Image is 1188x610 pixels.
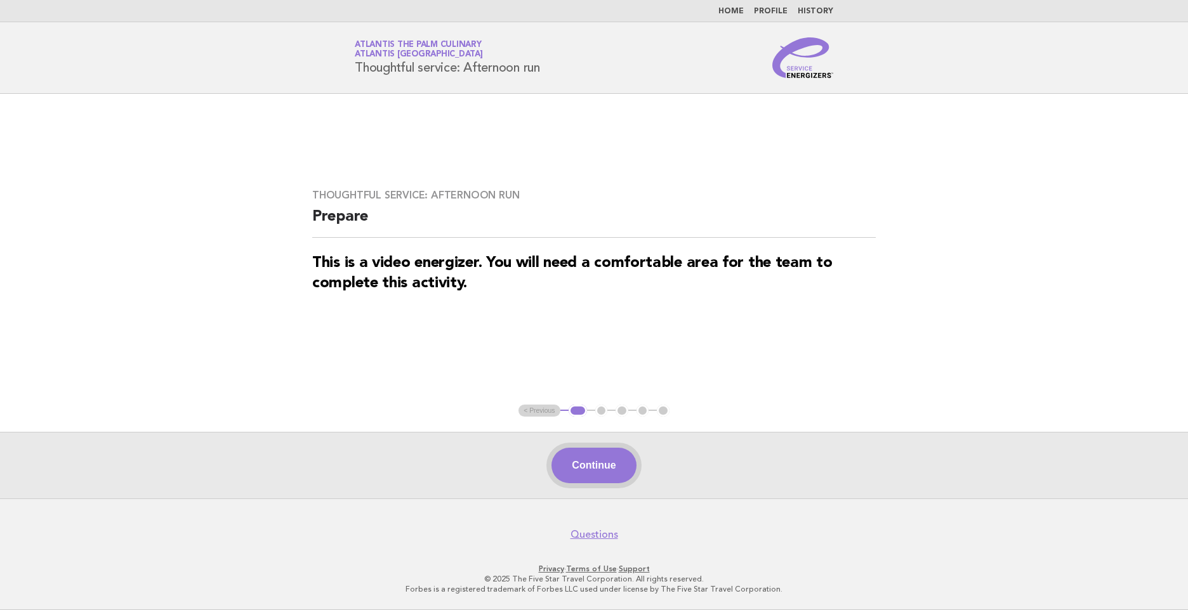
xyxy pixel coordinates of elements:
[355,51,483,59] span: Atlantis [GEOGRAPHIC_DATA]
[754,8,788,15] a: Profile
[772,37,833,78] img: Service Energizers
[551,448,636,483] button: Continue
[539,564,564,573] a: Privacy
[566,564,617,573] a: Terms of Use
[206,564,982,574] p: · ·
[798,8,833,15] a: History
[718,8,744,15] a: Home
[569,405,587,417] button: 1
[206,574,982,584] p: © 2025 The Five Star Travel Corporation. All rights reserved.
[312,207,876,238] h2: Prepare
[312,189,876,202] h3: Thoughtful service: Afternoon run
[619,564,650,573] a: Support
[571,528,618,541] a: Questions
[355,41,483,58] a: Atlantis The Palm CulinaryAtlantis [GEOGRAPHIC_DATA]
[355,41,540,74] h1: Thoughtful service: Afternoon run
[206,584,982,594] p: Forbes is a registered trademark of Forbes LLC used under license by The Five Star Travel Corpora...
[312,256,833,291] strong: This is a video energizer. You will need a comfortable area for the team to complete this activity.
